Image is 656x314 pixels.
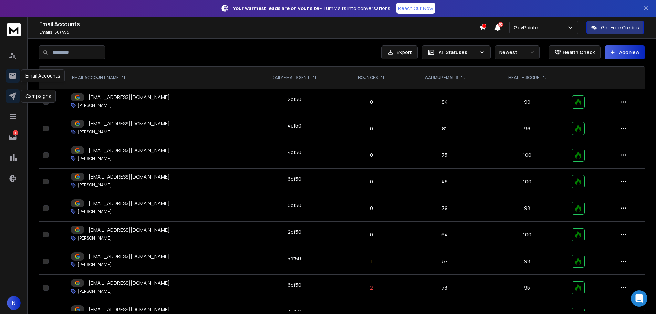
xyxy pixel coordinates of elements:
[13,130,18,135] p: 4
[288,149,301,156] div: 4 of 50
[77,288,112,294] p: [PERSON_NAME]
[345,258,398,265] p: 1
[396,3,435,14] a: Reach Out Now
[288,202,301,209] div: 0 of 50
[495,45,540,59] button: Newest
[288,282,301,288] div: 6 of 50
[88,280,170,286] p: [EMAIL_ADDRESS][DOMAIN_NAME]
[402,89,487,115] td: 84
[88,173,170,180] p: [EMAIL_ADDRESS][DOMAIN_NAME]
[402,195,487,222] td: 79
[345,284,398,291] p: 2
[88,94,170,101] p: [EMAIL_ADDRESS][DOMAIN_NAME]
[345,125,398,132] p: 0
[487,115,568,142] td: 96
[77,262,112,267] p: [PERSON_NAME]
[508,75,539,80] p: HEALTH SCORE
[402,169,487,195] td: 46
[345,205,398,212] p: 0
[54,29,69,35] span: 50 / 495
[487,275,568,301] td: 95
[487,195,568,222] td: 98
[77,235,112,241] p: [PERSON_NAME]
[88,147,170,154] p: [EMAIL_ADDRESS][DOMAIN_NAME]
[601,24,639,31] p: Get Free Credits
[88,306,170,313] p: [EMAIL_ADDRESS][DOMAIN_NAME]
[288,175,301,182] div: 6 of 50
[21,90,56,103] div: Campaigns
[39,30,479,35] p: Emails :
[288,122,301,129] div: 4 of 50
[487,222,568,248] td: 100
[487,169,568,195] td: 100
[233,5,391,12] p: – Turn visits into conversations
[288,96,301,103] div: 2 of 50
[39,20,479,28] h1: Email Accounts
[487,89,568,115] td: 99
[233,5,319,11] strong: Your warmest leads are on your site
[381,45,418,59] button: Export
[288,255,301,262] div: 5 of 50
[72,75,126,80] div: EMAIL ACCOUNT NAME
[498,22,503,27] span: 50
[88,226,170,233] p: [EMAIL_ADDRESS][DOMAIN_NAME]
[605,45,645,59] button: Add New
[272,75,310,80] p: DAILY EMAILS SENT
[402,142,487,169] td: 75
[7,296,21,310] button: N
[631,290,647,307] div: Open Intercom Messenger
[402,222,487,248] td: 64
[88,120,170,127] p: [EMAIL_ADDRESS][DOMAIN_NAME]
[345,152,398,159] p: 0
[439,49,477,56] p: All Statuses
[402,275,487,301] td: 73
[563,49,595,56] p: Health Check
[514,24,541,31] p: GovPointe
[77,129,112,135] p: [PERSON_NAME]
[487,142,568,169] td: 100
[425,75,458,80] p: WARMUP EMAILS
[21,69,65,82] div: Email Accounts
[586,21,644,34] button: Get Free Credits
[6,130,20,144] a: 4
[358,75,378,80] p: BOUNCES
[402,115,487,142] td: 81
[345,99,398,105] p: 0
[77,209,112,214] p: [PERSON_NAME]
[77,103,112,108] p: [PERSON_NAME]
[88,200,170,207] p: [EMAIL_ADDRESS][DOMAIN_NAME]
[88,253,170,260] p: [EMAIL_ADDRESS][DOMAIN_NAME]
[398,5,433,12] p: Reach Out Now
[288,229,301,235] div: 2 of 50
[402,248,487,275] td: 67
[77,182,112,188] p: [PERSON_NAME]
[487,248,568,275] td: 98
[77,156,112,161] p: [PERSON_NAME]
[345,231,398,238] p: 0
[345,178,398,185] p: 0
[549,45,601,59] button: Health Check
[7,23,21,36] img: logo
